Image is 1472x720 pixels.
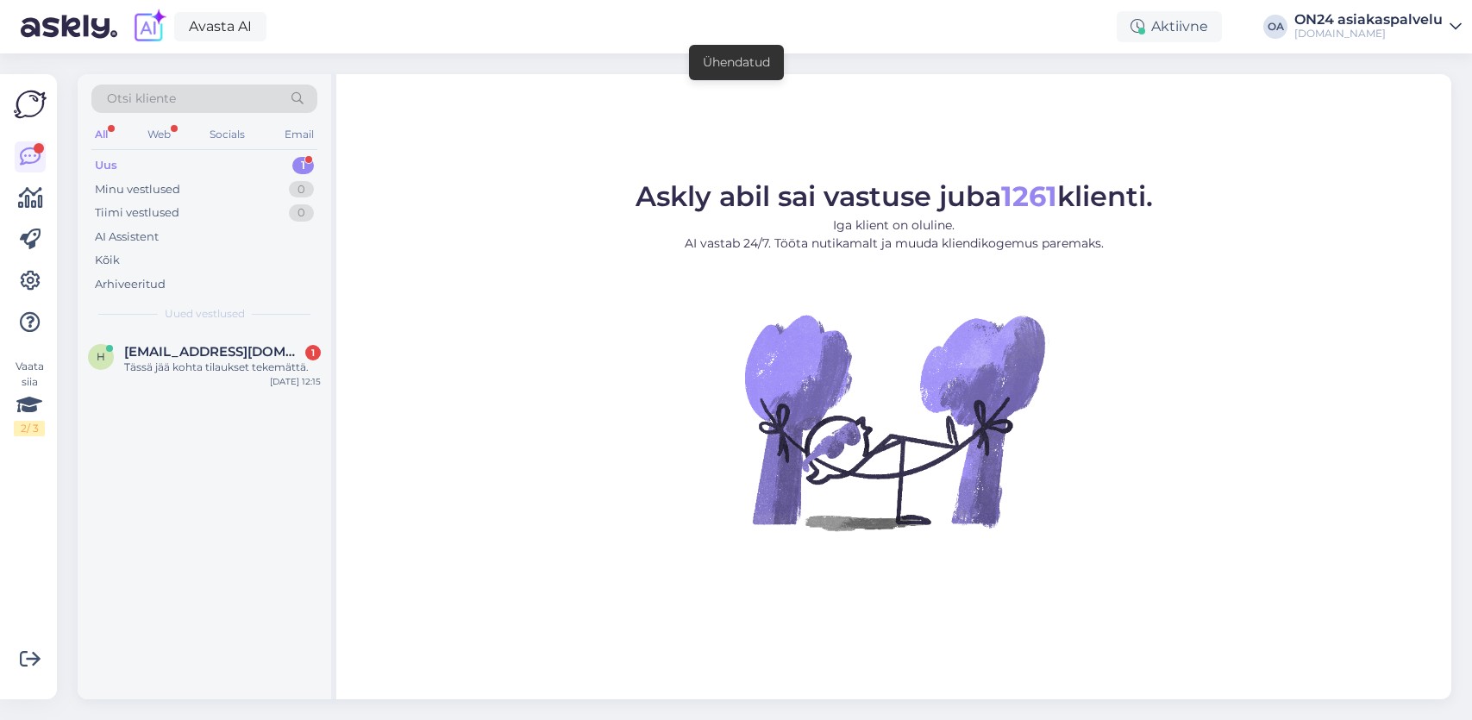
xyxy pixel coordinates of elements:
div: 2 / 3 [14,421,45,436]
div: Ühendatud [703,53,770,72]
div: Aktiivne [1117,11,1222,42]
span: Uued vestlused [165,306,245,322]
div: Web [144,123,174,146]
div: ON24 asiakaspalvelu [1294,13,1443,27]
a: ON24 asiakaspalvelu[DOMAIN_NAME] [1294,13,1462,41]
div: Kõik [95,252,120,269]
div: 0 [289,204,314,222]
div: All [91,123,111,146]
img: explore-ai [131,9,167,45]
span: Askly abil sai vastuse juba klienti. [636,179,1153,213]
div: OA [1263,15,1287,39]
div: Arhiveeritud [95,276,166,293]
b: 1261 [1001,179,1057,213]
div: 0 [289,181,314,198]
div: Uus [95,157,117,174]
div: 1 [292,157,314,174]
div: Vaata siia [14,359,45,436]
div: Minu vestlused [95,181,180,198]
a: Avasta AI [174,12,266,41]
div: AI Assistent [95,229,159,246]
div: Email [281,123,317,146]
span: Otsi kliente [107,90,176,108]
div: Tiimi vestlused [95,204,179,222]
div: Tässä jää kohta tilaukset tekemättä. [124,360,321,375]
div: Socials [206,123,248,146]
div: [DATE] 12:15 [270,375,321,388]
p: Iga klient on oluline. AI vastab 24/7. Tööta nutikamalt ja muuda kliendikogemus paremaks. [636,216,1153,253]
div: [DOMAIN_NAME] [1294,27,1443,41]
span: h [97,350,105,363]
div: 1 [305,345,321,360]
img: Askly Logo [14,88,47,121]
span: heiorav13@gmail.com [124,344,304,360]
img: No Chat active [739,266,1049,577]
